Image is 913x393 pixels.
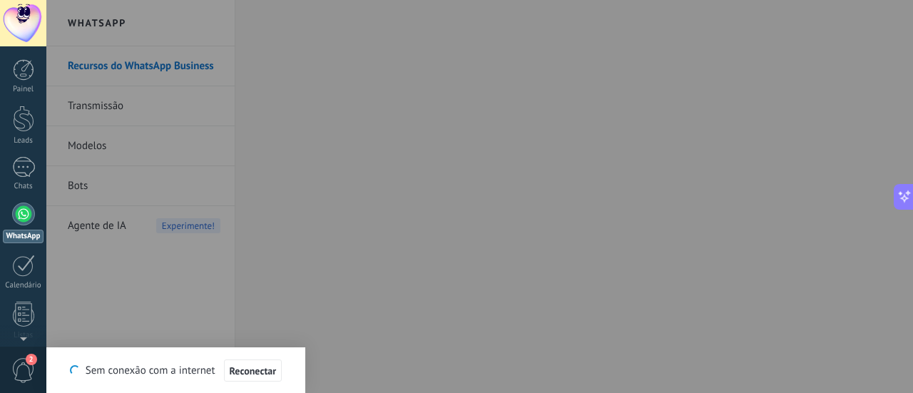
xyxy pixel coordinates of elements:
[3,85,44,94] div: Painel
[3,281,44,290] div: Calendário
[3,182,44,191] div: Chats
[230,366,277,376] span: Reconectar
[224,359,282,382] button: Reconectar
[26,354,37,365] span: 2
[3,230,44,243] div: WhatsApp
[70,359,282,382] div: Sem conexão com a internet
[3,136,44,146] div: Leads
